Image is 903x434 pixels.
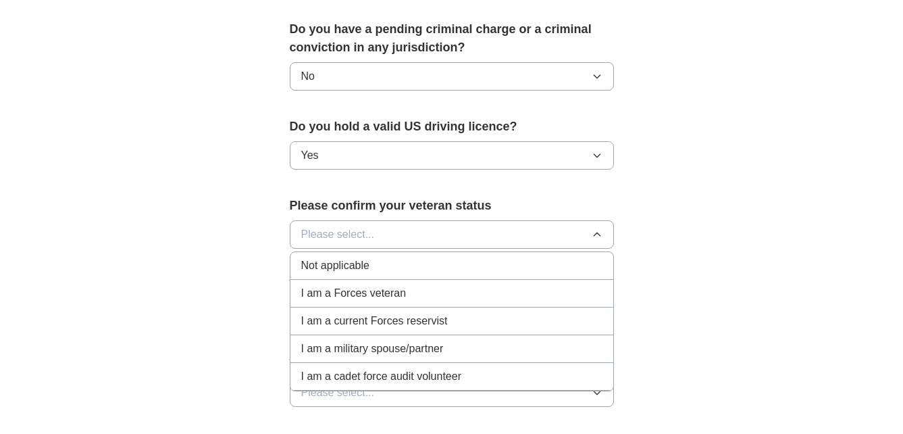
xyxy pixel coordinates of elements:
[290,220,614,249] button: Please select...
[290,20,614,57] label: Do you have a pending criminal charge or a criminal conviction in any jurisdiction?
[301,226,375,243] span: Please select...
[301,385,375,401] span: Please select...
[301,147,319,164] span: Yes
[301,313,448,329] span: I am a current Forces reservist
[290,197,614,215] label: Please confirm your veteran status
[301,258,369,274] span: Not applicable
[301,285,407,302] span: I am a Forces veteran
[290,141,614,170] button: Yes
[301,68,315,85] span: No
[301,368,461,385] span: I am a cadet force audit volunteer
[290,62,614,91] button: No
[290,118,614,136] label: Do you hold a valid US driving licence?
[301,341,444,357] span: I am a military spouse/partner
[290,379,614,407] button: Please select...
